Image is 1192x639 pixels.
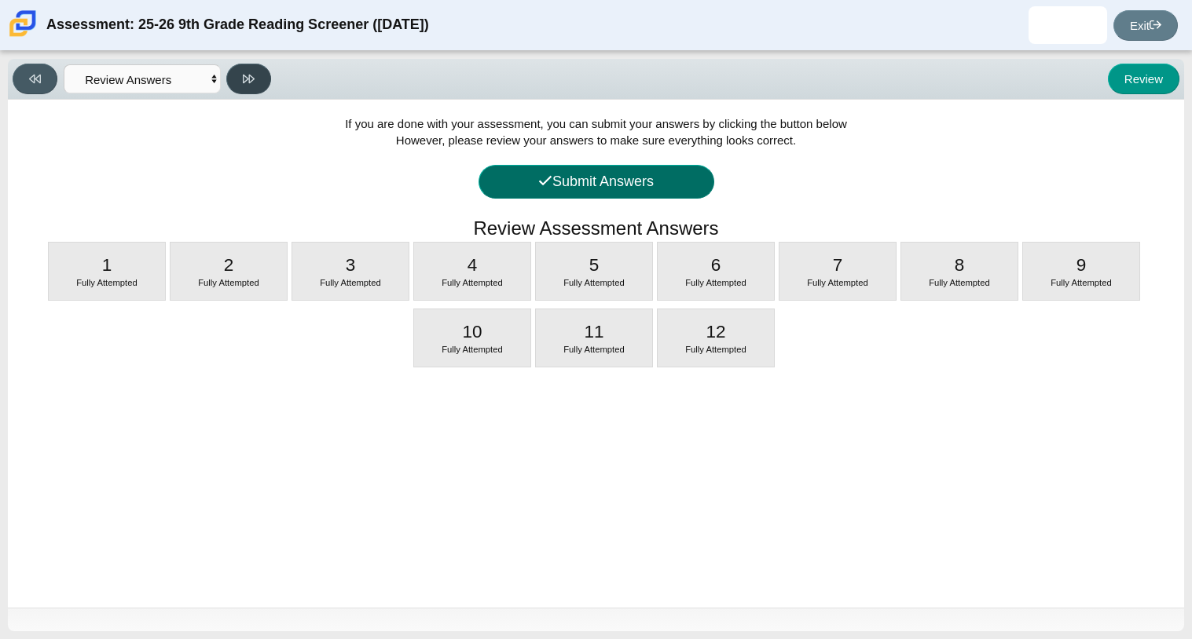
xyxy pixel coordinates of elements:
[955,255,965,275] span: 8
[929,278,990,287] span: Fully Attempted
[6,7,39,40] img: Carmen School of Science & Technology
[584,322,603,341] span: 11
[76,278,138,287] span: Fully Attempted
[1113,10,1178,41] a: Exit
[833,255,843,275] span: 7
[346,255,356,275] span: 3
[711,255,721,275] span: 6
[442,278,503,287] span: Fully Attempted
[685,278,746,287] span: Fully Attempted
[479,165,714,199] button: Submit Answers
[224,255,234,275] span: 2
[473,215,718,242] h1: Review Assessment Answers
[685,345,746,354] span: Fully Attempted
[1076,255,1087,275] span: 9
[462,322,482,341] span: 10
[198,278,259,287] span: Fully Attempted
[1108,64,1179,94] button: Review
[320,278,381,287] span: Fully Attempted
[6,29,39,42] a: Carmen School of Science & Technology
[468,255,478,275] span: 4
[807,278,868,287] span: Fully Attempted
[706,322,725,341] span: 12
[442,345,503,354] span: Fully Attempted
[46,6,429,44] div: Assessment: 25-26 9th Grade Reading Screener ([DATE])
[563,345,625,354] span: Fully Attempted
[102,255,112,275] span: 1
[345,117,847,147] span: If you are done with your assessment, you can submit your answers by clicking the button below Ho...
[1055,13,1080,38] img: melissa.villarreal.LJo4ka
[589,255,600,275] span: 5
[1051,278,1112,287] span: Fully Attempted
[563,278,625,287] span: Fully Attempted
